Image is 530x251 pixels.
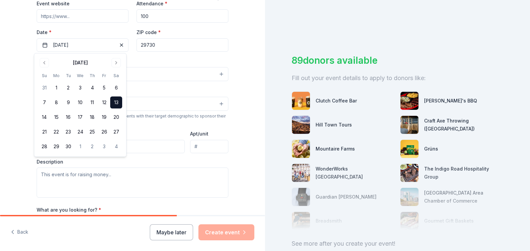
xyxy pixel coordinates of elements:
[190,131,208,137] label: Apt/unit
[136,38,228,52] input: 12345 (U.S. only)
[74,126,86,138] button: 24
[110,82,122,94] button: 6
[37,9,129,23] input: https://www...
[112,58,121,67] button: Go to next month
[38,141,50,153] button: 28
[190,140,228,153] input: #
[316,145,355,153] div: Mountaire Farms
[86,96,98,108] button: 11
[50,141,62,153] button: 29
[74,111,86,123] button: 17
[400,116,418,134] img: photo for Craft Axe Throwing (Fort Mill)
[74,72,86,79] th: Wednesday
[38,82,50,94] button: 31
[86,72,98,79] th: Thursday
[37,207,101,213] label: What are you looking for?
[37,113,228,124] div: We use this information to help brands find events with their target demographic to sponsor their...
[110,126,122,138] button: 27
[98,141,110,153] button: 3
[74,96,86,108] button: 10
[50,126,62,138] button: 22
[37,0,70,7] label: Event website
[38,96,50,108] button: 7
[110,72,122,79] th: Saturday
[62,72,74,79] th: Tuesday
[74,141,86,153] button: 1
[74,82,86,94] button: 3
[136,29,161,36] label: ZIP code
[316,97,357,105] div: Clutch Coffee Bar
[98,82,110,94] button: 5
[98,111,110,123] button: 19
[400,92,418,110] img: photo for Sonny's BBQ
[62,96,74,108] button: 9
[37,67,228,81] button: Select
[424,97,477,105] div: [PERSON_NAME]'s BBQ
[136,9,228,23] input: 20
[98,96,110,108] button: 12
[37,97,228,111] button: Select
[316,121,352,129] div: Hill Town Tours
[292,73,503,83] div: Fill out your event details to apply to donors like:
[50,111,62,123] button: 15
[50,96,62,108] button: 8
[37,38,129,52] button: [DATE]
[62,141,74,153] button: 30
[62,82,74,94] button: 2
[86,82,98,94] button: 4
[292,92,310,110] img: photo for Clutch Coffee Bar
[98,72,110,79] th: Friday
[73,59,88,67] div: [DATE]
[400,140,418,158] img: photo for Grüns
[110,111,122,123] button: 20
[424,117,503,133] div: Craft Axe Throwing ([GEOGRAPHIC_DATA])
[37,29,129,36] label: Date
[62,111,74,123] button: 16
[424,145,438,153] div: Grüns
[110,141,122,153] button: 4
[292,53,503,67] div: 89 donors available
[40,58,49,67] button: Go to previous month
[86,126,98,138] button: 25
[110,96,122,108] button: 13
[38,72,50,79] th: Sunday
[98,126,110,138] button: 26
[50,72,62,79] th: Monday
[292,238,503,249] div: See more after you create your event!
[37,159,63,165] label: Description
[292,140,310,158] img: photo for Mountaire Farms
[38,126,50,138] button: 21
[292,116,310,134] img: photo for Hill Town Tours
[38,111,50,123] button: 14
[11,225,28,239] button: Back
[86,141,98,153] button: 2
[86,111,98,123] button: 18
[62,126,74,138] button: 23
[50,82,62,94] button: 1
[136,0,167,7] label: Attendance
[150,224,193,240] button: Maybe later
